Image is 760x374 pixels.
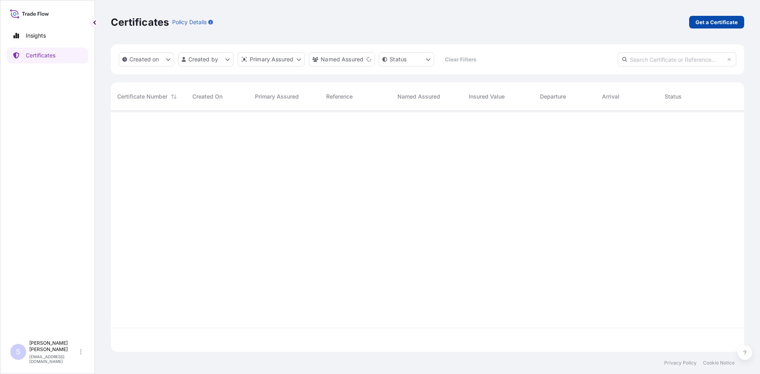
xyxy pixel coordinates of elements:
input: Search Certificate or Reference... [617,52,736,66]
button: Sort [169,92,179,101]
p: Primary Assured [250,55,293,63]
p: Insights [26,32,46,40]
button: certificateStatus Filter options [379,52,434,66]
span: Status [665,93,682,101]
p: Named Assured [321,55,363,63]
p: [PERSON_NAME] [PERSON_NAME] [29,340,78,353]
span: Primary Assured [255,93,299,101]
button: createdOn Filter options [119,52,174,66]
span: Departure [540,93,566,101]
a: Certificates [7,47,88,63]
span: Certificate Number [117,93,167,101]
a: Privacy Policy [664,360,697,366]
p: Status [389,55,407,63]
a: Insights [7,28,88,44]
p: [EMAIL_ADDRESS][DOMAIN_NAME] [29,354,78,364]
p: Certificates [111,16,169,28]
span: Created On [192,93,222,101]
p: Get a Certificate [695,18,738,26]
a: Get a Certificate [689,16,744,28]
p: Created by [188,55,218,63]
a: Cookie Notice [703,360,735,366]
span: S [16,348,21,356]
button: Clear Filters [438,53,483,66]
p: Policy Details [172,18,207,26]
span: Arrival [602,93,619,101]
p: Created on [129,55,159,63]
span: Reference [326,93,353,101]
button: distributor Filter options [237,52,305,66]
p: Clear Filters [445,55,476,63]
span: Named Assured [397,93,440,101]
button: cargoOwner Filter options [309,52,375,66]
button: createdBy Filter options [178,52,234,66]
span: Insured Value [469,93,505,101]
p: Certificates [26,51,55,59]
